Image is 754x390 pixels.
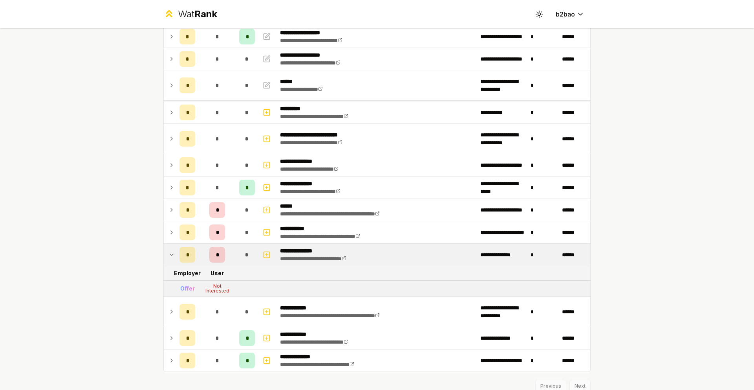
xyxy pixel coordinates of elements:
span: Rank [194,8,217,20]
td: User [198,266,236,280]
div: Wat [178,8,217,20]
div: Not Interested [201,284,233,293]
div: Offer [180,285,195,292]
a: WatRank [163,8,217,20]
td: Employer [176,266,198,280]
span: b2bao [556,9,575,19]
button: b2bao [549,7,591,21]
